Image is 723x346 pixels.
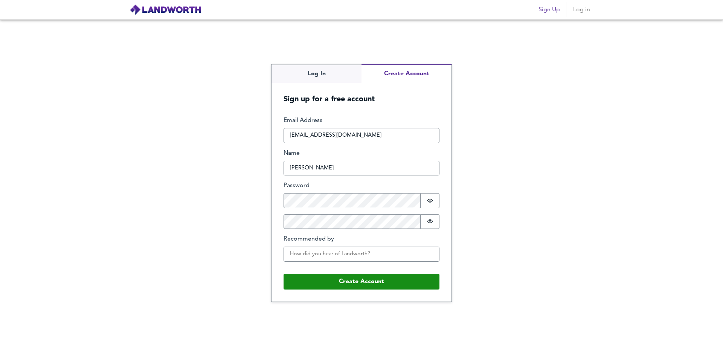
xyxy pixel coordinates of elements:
[535,2,563,17] button: Sign Up
[284,149,439,158] label: Name
[421,214,439,229] button: Show password
[284,161,439,176] input: What should we call you?
[272,64,361,83] button: Log In
[361,64,451,83] button: Create Account
[284,235,439,244] label: Recommended by
[272,83,451,104] h5: Sign up for a free account
[284,116,439,125] label: Email Address
[569,2,593,17] button: Log in
[421,193,439,208] button: Show password
[284,247,439,262] input: How did you hear of Landworth?
[284,181,439,190] label: Password
[538,5,560,15] span: Sign Up
[130,4,201,15] img: logo
[572,5,590,15] span: Log in
[284,128,439,143] input: How can we reach you?
[284,274,439,290] button: Create Account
